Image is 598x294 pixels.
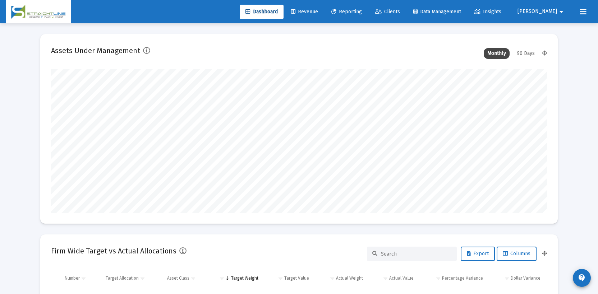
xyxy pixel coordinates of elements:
[231,275,258,281] div: Target Weight
[383,275,388,281] span: Show filter options for column 'Actual Value'
[291,9,318,15] span: Revenue
[140,275,145,281] span: Show filter options for column 'Target Allocation'
[240,5,284,19] a: Dashboard
[368,270,419,287] td: Column Actual Value
[330,275,335,281] span: Show filter options for column 'Actual Weight'
[469,5,507,19] a: Insights
[375,9,400,15] span: Clients
[513,48,538,59] div: 90 Days
[381,251,451,257] input: Search
[284,275,309,281] div: Target Value
[51,245,176,257] h2: Firm Wide Target vs Actual Allocations
[578,274,586,282] mat-icon: contact_support
[167,275,189,281] div: Asset Class
[101,270,162,287] td: Column Target Allocation
[504,275,510,281] span: Show filter options for column 'Dollar Variance'
[389,275,414,281] div: Actual Value
[557,5,566,19] mat-icon: arrow_drop_down
[285,5,324,19] a: Revenue
[81,275,86,281] span: Show filter options for column 'Number'
[326,5,368,19] a: Reporting
[245,9,278,15] span: Dashboard
[106,275,139,281] div: Target Allocation
[503,251,530,257] span: Columns
[509,4,574,19] button: [PERSON_NAME]
[467,251,489,257] span: Export
[65,275,80,281] div: Number
[419,270,488,287] td: Column Percentage Variance
[442,275,483,281] div: Percentage Variance
[474,9,501,15] span: Insights
[369,5,406,19] a: Clients
[331,9,362,15] span: Reporting
[210,270,263,287] td: Column Target Weight
[278,275,283,281] span: Show filter options for column 'Target Value'
[219,275,225,281] span: Show filter options for column 'Target Weight'
[511,275,540,281] div: Dollar Variance
[408,5,467,19] a: Data Management
[484,48,510,59] div: Monthly
[51,45,140,56] h2: Assets Under Management
[488,270,547,287] td: Column Dollar Variance
[263,270,314,287] td: Column Target Value
[497,247,537,261] button: Columns
[461,247,495,261] button: Export
[413,9,461,15] span: Data Management
[517,9,557,15] span: [PERSON_NAME]
[11,5,66,19] img: Dashboard
[336,275,363,281] div: Actual Weight
[436,275,441,281] span: Show filter options for column 'Percentage Variance'
[60,270,101,287] td: Column Number
[190,275,196,281] span: Show filter options for column 'Asset Class'
[162,270,210,287] td: Column Asset Class
[314,270,368,287] td: Column Actual Weight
